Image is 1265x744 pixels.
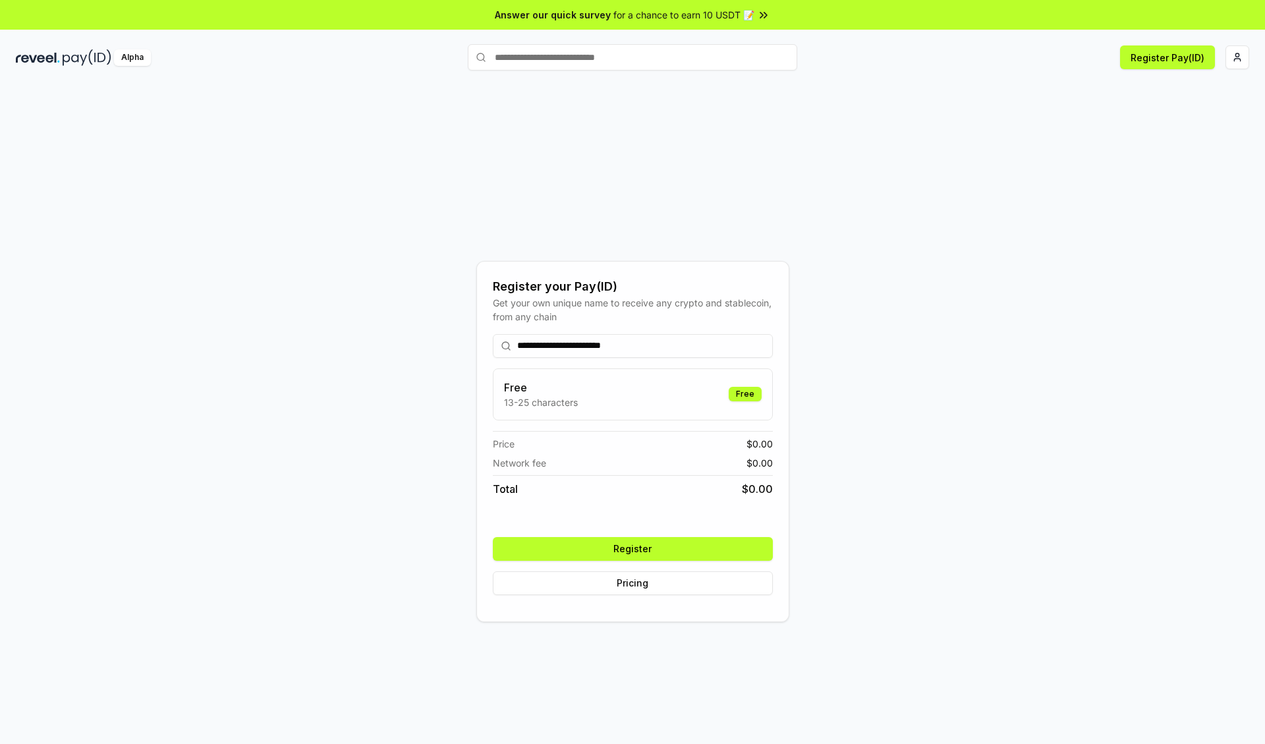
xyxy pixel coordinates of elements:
[493,296,773,324] div: Get your own unique name to receive any crypto and stablecoin, from any chain
[495,8,611,22] span: Answer our quick survey
[114,49,151,66] div: Alpha
[493,481,518,497] span: Total
[504,395,578,409] p: 13-25 characters
[613,8,754,22] span: for a chance to earn 10 USDT 📝
[16,49,60,66] img: reveel_dark
[493,437,515,451] span: Price
[1120,45,1215,69] button: Register Pay(ID)
[493,277,773,296] div: Register your Pay(ID)
[746,456,773,470] span: $ 0.00
[493,571,773,595] button: Pricing
[746,437,773,451] span: $ 0.00
[493,456,546,470] span: Network fee
[63,49,111,66] img: pay_id
[493,537,773,561] button: Register
[504,380,578,395] h3: Free
[742,481,773,497] span: $ 0.00
[729,387,762,401] div: Free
